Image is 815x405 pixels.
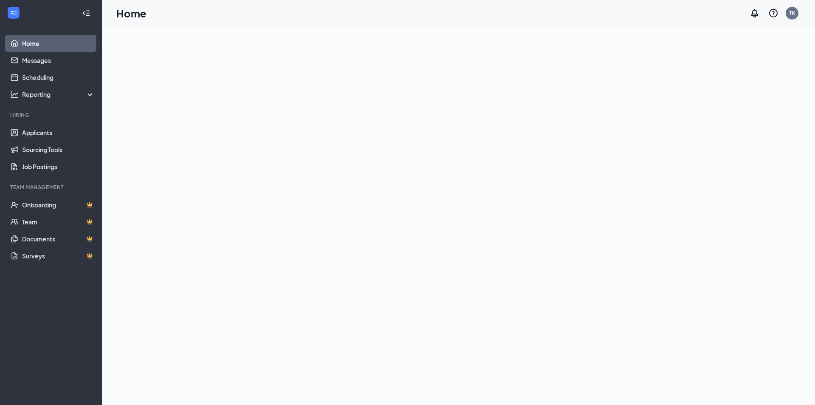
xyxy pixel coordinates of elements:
a: DocumentsCrown [22,230,95,247]
a: OnboardingCrown [22,196,95,213]
svg: QuestionInfo [768,8,778,18]
svg: Notifications [750,8,760,18]
a: Scheduling [22,69,95,86]
a: SurveysCrown [22,247,95,264]
a: Messages [22,52,95,69]
svg: Collapse [82,9,90,17]
svg: WorkstreamLogo [9,8,18,17]
div: Reporting [22,90,95,99]
h1: Home [116,6,146,20]
a: TeamCrown [22,213,95,230]
svg: Analysis [10,90,19,99]
a: Job Postings [22,158,95,175]
div: Hiring [10,111,93,119]
a: Home [22,35,95,52]
div: Team Management [10,184,93,191]
div: TK [789,9,795,17]
a: Sourcing Tools [22,141,95,158]
a: Applicants [22,124,95,141]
